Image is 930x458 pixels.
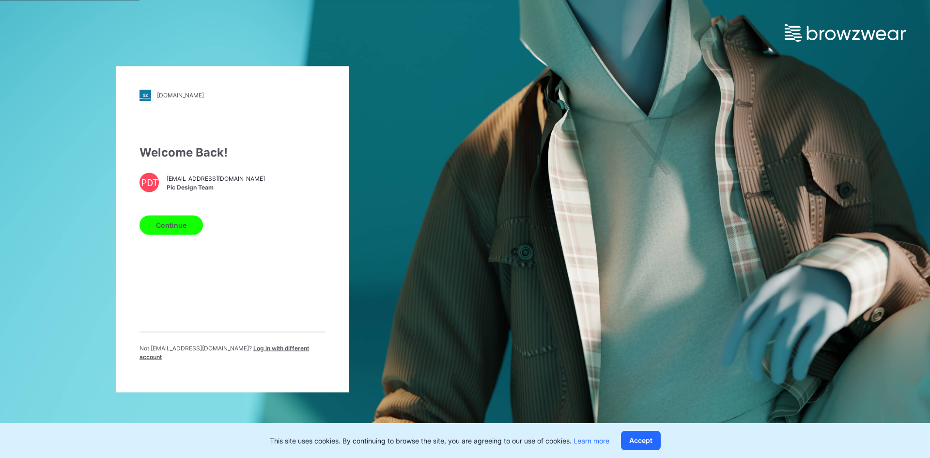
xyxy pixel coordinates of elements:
[167,174,265,183] span: [EMAIL_ADDRESS][DOMAIN_NAME]
[157,92,204,99] div: [DOMAIN_NAME]
[573,437,609,445] a: Learn more
[139,344,325,361] p: Not [EMAIL_ADDRESS][DOMAIN_NAME] ?
[621,431,661,450] button: Accept
[139,89,151,101] img: stylezone-logo.562084cfcfab977791bfbf7441f1a819.svg
[167,183,265,192] span: Pic Design Team
[139,89,325,101] a: [DOMAIN_NAME]
[139,215,203,235] button: Continue
[785,24,906,42] img: browzwear-logo.e42bd6dac1945053ebaf764b6aa21510.svg
[270,436,609,446] p: This site uses cookies. By continuing to browse the site, you are agreeing to our use of cookies.
[139,143,325,161] div: Welcome Back!
[139,173,159,192] div: PDT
